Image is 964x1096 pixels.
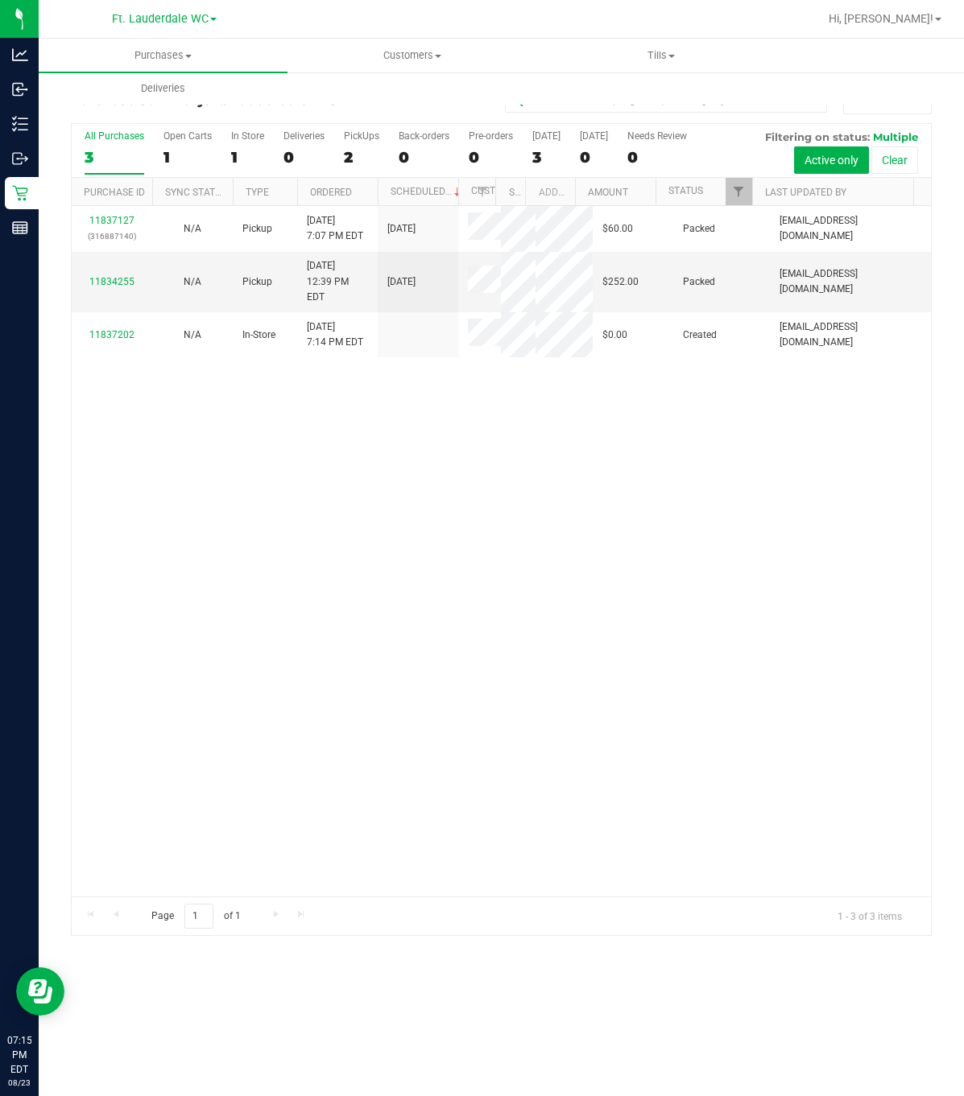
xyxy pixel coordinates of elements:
[525,178,575,206] th: Address
[288,48,536,63] span: Customers
[627,130,687,142] div: Needs Review
[184,221,201,237] button: N/A
[765,187,846,198] a: Last Updated By
[184,223,201,234] span: Not Applicable
[84,187,145,198] a: Purchase ID
[89,276,134,287] a: 11834255
[580,130,608,142] div: [DATE]
[39,39,288,72] a: Purchases
[71,93,358,108] h3: Purchase Summary:
[683,274,715,290] span: Packed
[85,148,144,167] div: 3
[242,221,272,237] span: Pickup
[387,221,416,237] span: [DATE]
[683,328,717,343] span: Created
[765,130,870,143] span: Filtering on status:
[184,328,201,343] button: N/A
[307,213,363,244] span: [DATE] 7:07 PM EDT
[627,148,687,167] div: 0
[12,116,28,132] inline-svg: Inventory
[399,130,449,142] div: Back-orders
[668,185,703,196] a: Status
[588,187,628,198] a: Amount
[184,904,213,929] input: 1
[39,48,288,63] span: Purchases
[81,229,143,244] p: (316887140)
[307,258,368,305] span: [DATE] 12:39 PM EDT
[288,39,536,72] a: Customers
[12,150,28,167] inline-svg: Outbound
[780,213,921,244] span: [EMAIL_ADDRESS][DOMAIN_NAME]
[307,319,363,350] span: [DATE] 7:14 PM EDT
[344,148,379,167] div: 2
[387,274,416,290] span: [DATE]
[165,187,227,198] a: Sync Status
[184,274,201,290] button: N/A
[780,319,921,350] span: [EMAIL_ADDRESS][DOMAIN_NAME]
[112,12,209,26] span: Ft. Lauderdale WC
[829,12,933,25] span: Hi, [PERSON_NAME]!
[283,148,325,167] div: 0
[602,274,639,290] span: $252.00
[871,146,918,174] button: Clear
[509,187,594,198] a: State Registry ID
[12,220,28,236] inline-svg: Reports
[399,148,449,167] div: 0
[469,178,495,205] a: Filter
[391,186,464,197] a: Scheduled
[138,904,254,929] span: Page of 1
[242,274,272,290] span: Pickup
[602,328,627,343] span: $0.00
[16,967,64,1016] iframe: Resource center
[873,130,918,143] span: Multiple
[242,328,275,343] span: In-Store
[310,187,352,198] a: Ordered
[825,904,915,928] span: 1 - 3 of 3 items
[469,130,513,142] div: Pre-orders
[12,185,28,201] inline-svg: Retail
[231,148,264,167] div: 1
[12,47,28,63] inline-svg: Analytics
[344,130,379,142] div: PickUps
[532,148,561,167] div: 3
[780,266,921,297] span: [EMAIL_ADDRESS][DOMAIN_NAME]
[89,329,134,340] a: 11837202
[184,329,201,340] span: Not Applicable
[7,1077,31,1089] p: 08/23
[683,221,715,237] span: Packed
[119,81,207,96] span: Deliveries
[231,130,264,142] div: In Store
[537,48,784,63] span: Tills
[85,130,144,142] div: All Purchases
[39,72,288,105] a: Deliveries
[469,148,513,167] div: 0
[184,276,201,287] span: Not Applicable
[532,130,561,142] div: [DATE]
[283,130,325,142] div: Deliveries
[12,81,28,97] inline-svg: Inbound
[602,221,633,237] span: $60.00
[89,215,134,226] a: 11837127
[726,178,752,205] a: Filter
[246,187,269,198] a: Type
[794,146,869,174] button: Active only
[7,1033,31,1077] p: 07:15 PM EDT
[536,39,785,72] a: Tills
[163,130,212,142] div: Open Carts
[163,148,212,167] div: 1
[580,148,608,167] div: 0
